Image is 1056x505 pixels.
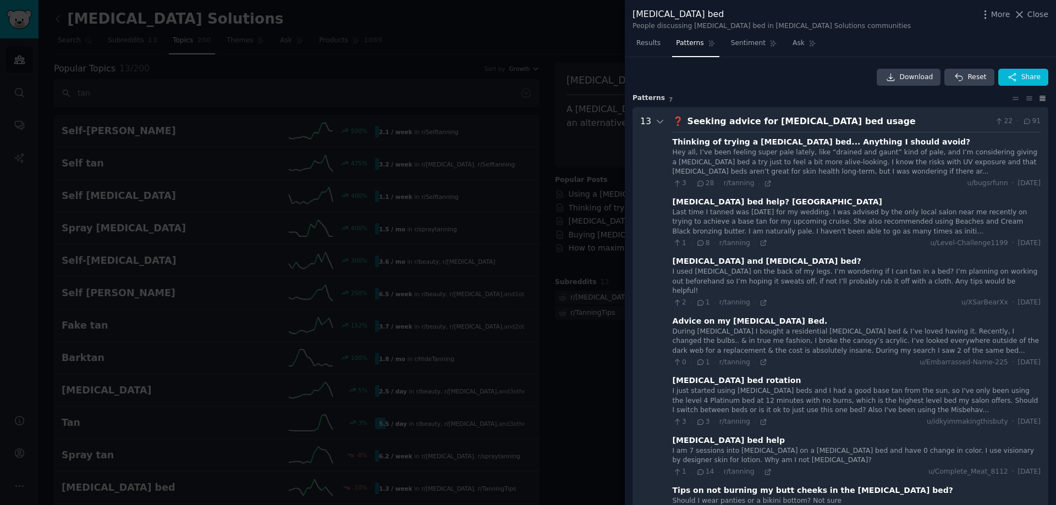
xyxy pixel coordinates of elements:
div: Thinking of trying a [MEDICAL_DATA] bed... Anything I should avoid? [673,136,971,148]
span: · [758,180,760,187]
span: 7 [669,96,673,103]
div: I used [MEDICAL_DATA] on the back of my legs. I’m wondering if I can tan in a bed? I’m planning o... [673,267,1041,296]
div: [MEDICAL_DATA] bed help? [GEOGRAPHIC_DATA] [673,196,882,208]
span: [DATE] [1018,417,1041,427]
div: I am 7 sessions into [MEDICAL_DATA] on a [MEDICAL_DATA] bed and have 0 change in color. I use vis... [673,446,1041,465]
span: [DATE] [1018,298,1041,308]
span: · [690,418,692,426]
span: Reset [967,73,986,82]
span: r/tanning [724,468,755,475]
span: [DATE] [1018,238,1041,248]
span: · [754,239,756,247]
span: · [718,468,719,476]
span: [DATE] [1018,179,1041,188]
div: [MEDICAL_DATA] bed rotation [673,375,801,386]
a: Results [632,35,664,57]
span: 14 [696,467,714,477]
span: u/bugsrfunn [967,179,1008,188]
span: u/Complete_Meat_8112 [928,467,1008,477]
span: · [690,358,692,366]
span: · [1012,179,1014,188]
span: 8 [696,238,710,248]
span: · [690,468,692,476]
span: · [754,418,756,426]
span: 3 [673,179,686,188]
span: · [713,239,715,247]
span: 91 [1022,116,1041,126]
span: [DATE] [1018,467,1041,477]
span: · [713,358,715,366]
span: · [1012,467,1014,477]
span: · [690,299,692,307]
span: Patterns [676,38,703,48]
span: ❓ [673,116,684,126]
span: Download [900,73,933,82]
span: · [758,468,760,476]
div: During [MEDICAL_DATA] I bought a residential [MEDICAL_DATA] bed & I’ve loved having it. Recently,... [673,327,1041,356]
div: Last time I tanned was [DATE] for my wedding. I was advised by the only local salon near me recen... [673,208,1041,237]
span: Share [1021,73,1041,82]
a: Download [877,69,941,86]
div: I just started using [MEDICAL_DATA] beds and I had a good base tan from the sun, so I've only bee... [673,386,1041,415]
span: Results [636,38,661,48]
button: Close [1014,9,1048,20]
a: Patterns [672,35,719,57]
span: 1 [673,467,686,477]
div: Seeking advice for [MEDICAL_DATA] bed usage [687,115,991,129]
div: Hey all, I’ve been feeling super pale lately, like “drained and gaunt” kind of pale, and I’m cons... [673,148,1041,177]
span: 3 [696,417,710,427]
span: u/Embarrassed-Name-225 [920,358,1008,368]
span: 1 [696,298,710,308]
span: r/tanning [719,239,750,247]
span: · [1012,238,1014,248]
span: 0 [673,358,686,368]
span: 2 [673,298,686,308]
span: r/tanning [719,298,750,306]
span: u/Level-Challenge1199 [931,238,1008,248]
div: [MEDICAL_DATA] and [MEDICAL_DATA] bed? [673,256,861,267]
a: Sentiment [727,35,781,57]
a: Ask [789,35,820,57]
button: Reset [944,69,994,86]
span: · [1016,116,1019,126]
span: · [1012,417,1014,427]
span: u/idkyimmakingthisbuty [927,417,1008,427]
span: [DATE] [1018,358,1041,368]
span: · [690,239,692,247]
span: 22 [994,116,1013,126]
span: r/tanning [724,179,755,187]
span: More [991,9,1010,20]
span: · [718,180,719,187]
span: Close [1027,9,1048,20]
div: People discussing [MEDICAL_DATA] bed in [MEDICAL_DATA] Solutions communities [632,21,911,31]
span: 28 [696,179,714,188]
span: · [754,299,756,307]
button: Share [998,69,1048,86]
span: r/tanning [719,358,750,366]
span: Sentiment [731,38,766,48]
div: Tips on not burning my butt cheeks in the [MEDICAL_DATA] bed? [673,485,953,496]
span: 1 [673,238,686,248]
span: Pattern s [632,93,665,103]
span: · [1012,298,1014,308]
span: · [713,299,715,307]
button: More [980,9,1010,20]
span: u/XSarBearXx [961,298,1008,308]
span: · [1012,358,1014,368]
span: r/tanning [719,418,750,425]
span: 3 [673,417,686,427]
span: Ask [793,38,805,48]
span: · [754,358,756,366]
div: [MEDICAL_DATA] bed [632,8,911,21]
span: · [690,180,692,187]
span: · [713,418,715,426]
div: [MEDICAL_DATA] bed help [673,435,785,446]
div: Advice on my [MEDICAL_DATA] Bed. [673,315,828,327]
span: 1 [696,358,710,368]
